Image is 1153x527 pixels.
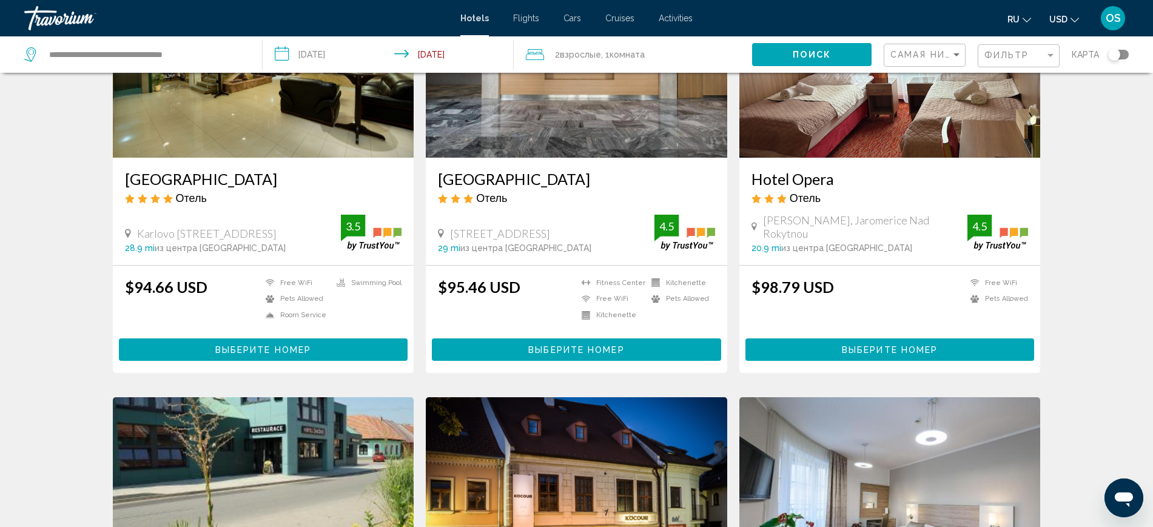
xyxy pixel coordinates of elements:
ins: $98.79 USD [751,278,834,296]
span: Отель [176,191,207,204]
span: Самая низкая цена [890,50,1003,59]
span: Отель [476,191,507,204]
span: из центра [GEOGRAPHIC_DATA] [460,243,591,253]
span: Karlovo [STREET_ADDRESS] [137,227,277,240]
a: Cars [563,13,581,23]
a: [GEOGRAPHIC_DATA] [438,170,715,188]
div: 4.5 [967,219,992,233]
span: [PERSON_NAME], Jaromerice Nad Rokytnou [763,213,967,240]
span: Выберите номер [215,345,311,355]
li: Pets Allowed [964,294,1028,304]
img: trustyou-badge.svg [341,215,402,250]
span: , 1 [601,46,645,63]
span: 2 [555,46,601,63]
li: Free WiFi [576,294,645,304]
span: 20.9 mi [751,243,781,253]
button: Поиск [752,43,872,65]
li: Room Service [260,310,331,320]
li: Free WiFi [260,278,331,288]
span: [STREET_ADDRESS] [450,227,550,240]
li: Pets Allowed [645,294,715,304]
button: User Menu [1097,5,1129,31]
img: trustyou-badge.svg [654,215,715,250]
div: 3 star Hotel [438,191,715,204]
li: Kitchenette [645,278,715,288]
a: Activities [659,13,693,23]
button: Change language [1007,10,1031,28]
button: Toggle map [1099,49,1129,60]
span: 28.9 mi [125,243,155,253]
a: Travorium [24,6,448,30]
ins: $94.66 USD [125,278,207,296]
div: 3 star Hotel [751,191,1029,204]
li: Kitchenette [576,310,645,320]
a: Выберите номер [119,341,408,355]
div: 4.5 [654,219,679,233]
li: Pets Allowed [260,294,331,304]
span: из центра [GEOGRAPHIC_DATA] [155,243,286,253]
span: Выберите номер [528,345,624,355]
li: Free WiFi [964,278,1028,288]
button: Выберите номер [745,338,1035,361]
div: 4 star Hotel [125,191,402,204]
span: Фильтр [984,50,1029,60]
span: ru [1007,15,1020,24]
button: Check-in date: Sep 6, 2025 Check-out date: Sep 7, 2025 [263,36,513,73]
img: trustyou-badge.svg [967,215,1028,250]
span: USD [1049,15,1067,24]
span: карта [1072,46,1099,63]
button: Выберите номер [119,338,408,361]
span: Выберите номер [842,345,938,355]
span: Взрослые [560,50,601,59]
button: Change currency [1049,10,1079,28]
a: Hotel Opera [751,170,1029,188]
ins: $95.46 USD [438,278,520,296]
span: Поиск [793,50,831,60]
span: OS [1106,12,1121,24]
span: из центра [GEOGRAPHIC_DATA] [781,243,912,253]
button: Travelers: 2 adults, 0 children [514,36,752,73]
a: Выберите номер [745,341,1035,355]
mat-select: Sort by [890,50,962,61]
button: Filter [978,44,1060,69]
iframe: Button to launch messaging window [1104,478,1143,517]
li: Fitness Center [576,278,645,288]
button: Выберите номер [432,338,721,361]
span: Комната [610,50,645,59]
a: Cruises [605,13,634,23]
div: 3.5 [341,219,365,233]
a: Flights [513,13,539,23]
a: Выберите номер [432,341,721,355]
a: Hotels [460,13,489,23]
span: 29 mi [438,243,460,253]
li: Swimming Pool [331,278,402,288]
span: Отель [790,191,821,204]
a: [GEOGRAPHIC_DATA] [125,170,402,188]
